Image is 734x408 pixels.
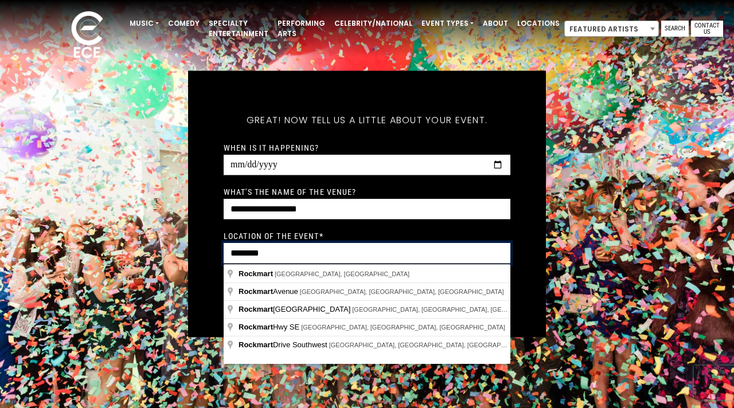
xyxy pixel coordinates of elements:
[352,306,556,313] span: [GEOGRAPHIC_DATA], [GEOGRAPHIC_DATA], [GEOGRAPHIC_DATA]
[125,14,163,33] a: Music
[239,287,273,296] span: Rockmart
[163,14,204,33] a: Comedy
[565,21,658,37] span: Featured Artists
[513,14,564,33] a: Locations
[224,187,356,197] label: What's the name of the venue?
[478,14,513,33] a: About
[275,270,409,277] span: [GEOGRAPHIC_DATA], [GEOGRAPHIC_DATA]
[273,14,330,44] a: Performing Arts
[239,305,352,313] span: [GEOGRAPHIC_DATA]
[239,305,273,313] span: Rockmart
[239,323,273,331] span: Rockmart
[301,324,505,331] span: [GEOGRAPHIC_DATA], [GEOGRAPHIC_DATA], [GEOGRAPHIC_DATA]
[329,342,533,348] span: [GEOGRAPHIC_DATA], [GEOGRAPHIC_DATA], [GEOGRAPHIC_DATA]
[224,143,319,153] label: When is it happening?
[661,21,689,37] a: Search
[239,323,301,331] span: Hwy SE
[239,269,273,278] span: Rockmart
[330,14,417,33] a: Celebrity/National
[204,14,273,44] a: Specialty Entertainment
[239,340,273,349] span: Rockmart
[239,340,329,349] span: Drive Southwest
[58,8,116,64] img: ece_new_logo_whitev2-1.png
[691,21,723,37] a: Contact Us
[239,287,300,296] span: Avenue
[300,288,504,295] span: [GEOGRAPHIC_DATA], [GEOGRAPHIC_DATA], [GEOGRAPHIC_DATA]
[224,100,510,141] h5: Great! Now tell us a little about your event.
[417,14,478,33] a: Event Types
[224,231,323,241] label: Location of the event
